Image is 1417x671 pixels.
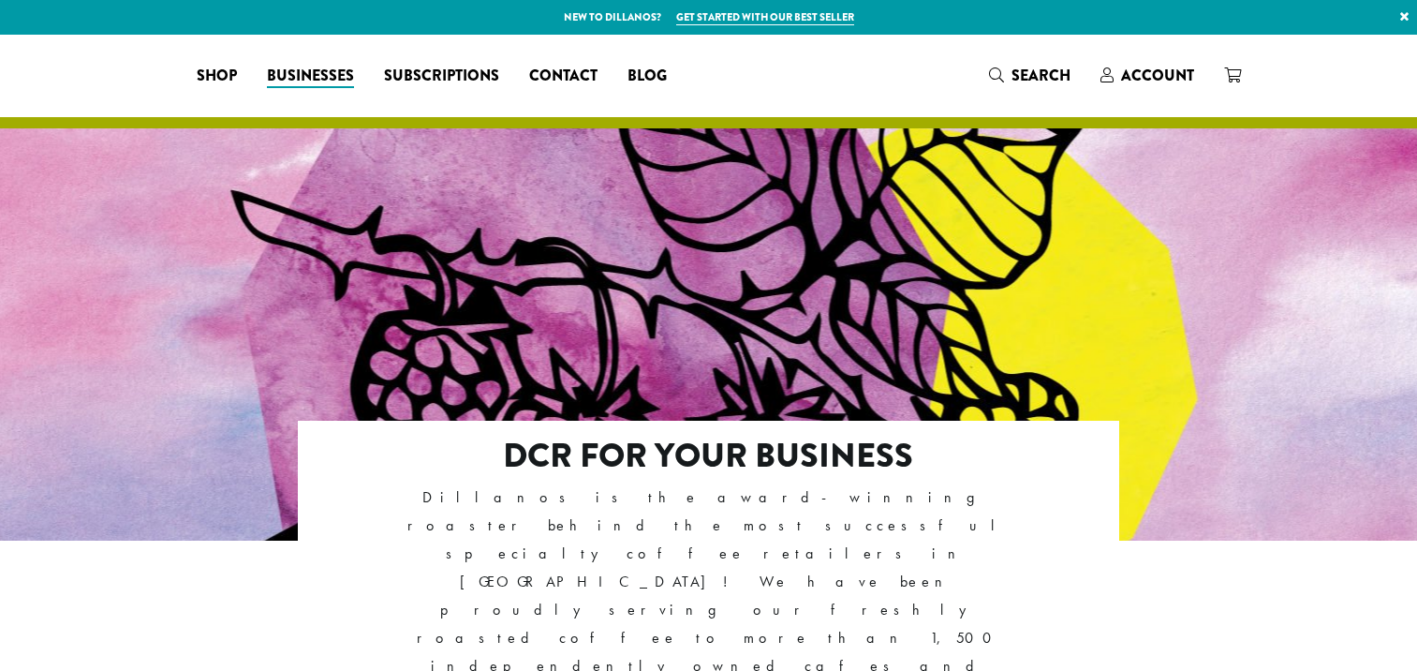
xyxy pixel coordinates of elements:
span: Blog [627,65,667,88]
span: Businesses [267,65,354,88]
h2: DCR FOR YOUR BUSINESS [378,436,1039,476]
span: Search [1011,65,1070,86]
span: Contact [529,65,598,88]
a: Shop [182,61,252,91]
a: Search [974,60,1085,91]
span: Shop [197,65,237,88]
span: Account [1121,65,1194,86]
a: Get started with our best seller [676,9,854,25]
span: Subscriptions [384,65,499,88]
